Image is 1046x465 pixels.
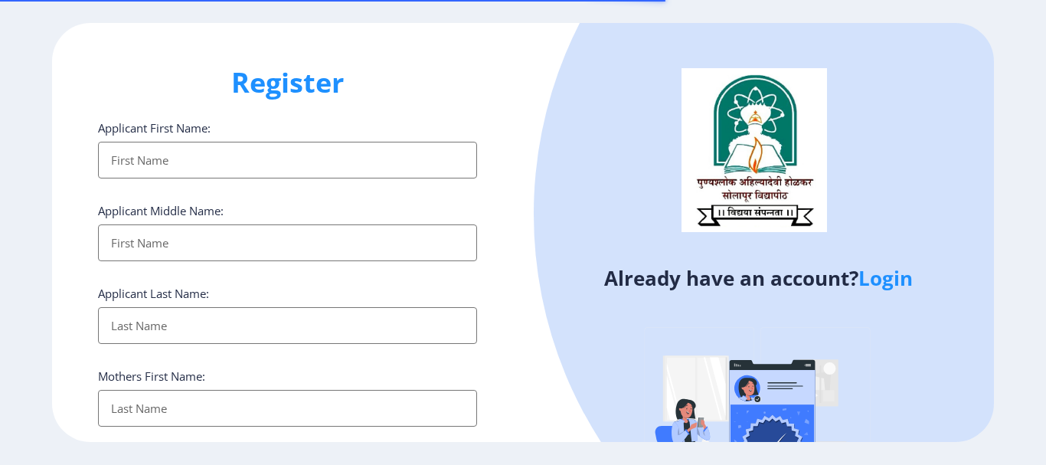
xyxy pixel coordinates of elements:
[98,307,477,344] input: Last Name
[98,286,209,301] label: Applicant Last Name:
[858,264,913,292] a: Login
[534,266,982,290] h4: Already have an account?
[98,390,477,427] input: Last Name
[682,68,827,232] img: logo
[98,224,477,261] input: First Name
[98,368,205,384] label: Mothers First Name:
[98,120,211,136] label: Applicant First Name:
[98,64,477,101] h1: Register
[98,203,224,218] label: Applicant Middle Name:
[98,142,477,178] input: First Name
